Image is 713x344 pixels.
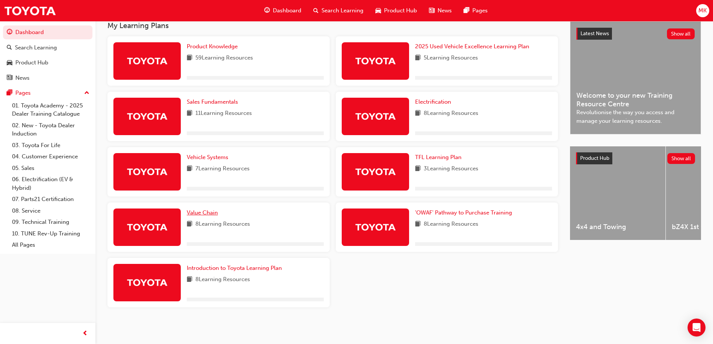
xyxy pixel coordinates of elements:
span: 4x4 and Towing [576,223,659,231]
span: guage-icon [264,6,270,15]
span: book-icon [187,220,192,229]
span: up-icon [84,88,89,98]
a: 01. Toyota Academy - 2025 Dealer Training Catalogue [9,100,92,120]
span: book-icon [415,109,421,118]
a: news-iconNews [423,3,458,18]
span: 3 Learning Resources [424,164,478,174]
span: Sales Fundamentals [187,98,238,105]
a: 'OWAF' Pathway to Purchase Training [415,208,515,217]
span: book-icon [415,164,421,174]
span: Product Hub [384,6,417,15]
a: TFL Learning Plan [415,153,464,162]
div: News [15,74,30,82]
button: Pages [3,86,92,100]
span: News [438,6,452,15]
div: Search Learning [15,43,57,52]
span: 'OWAF' Pathway to Purchase Training [415,209,512,216]
a: All Pages [9,239,92,251]
a: 06. Electrification (EV & Hybrid) [9,174,92,194]
span: 2025 Used Vehicle Excellence Learning Plan [415,43,529,50]
img: Trak [127,165,168,178]
span: 5 Learning Resources [424,54,478,63]
span: 8 Learning Resources [424,220,478,229]
a: 4x4 and Towing [570,146,665,240]
a: Vehicle Systems [187,153,231,162]
a: Sales Fundamentals [187,98,241,106]
a: 03. Toyota For Life [9,140,92,151]
a: 08. Service [9,205,92,217]
span: MK [698,6,707,15]
span: Vehicle Systems [187,154,228,161]
span: Value Chain [187,209,218,216]
span: Welcome to your new Training Resource Centre [576,91,695,108]
span: Product Knowledge [187,43,238,50]
span: 8 Learning Resources [424,109,478,118]
span: TFL Learning Plan [415,154,461,161]
span: book-icon [187,275,192,284]
a: pages-iconPages [458,3,494,18]
img: Trak [127,220,168,234]
img: Trak [127,54,168,67]
a: Introduction to Toyota Learning Plan [187,264,285,273]
span: book-icon [187,54,192,63]
a: 2025 Used Vehicle Excellence Learning Plan [415,42,532,51]
span: pages-icon [7,90,12,97]
img: Trak [127,110,168,123]
span: 7 Learning Resources [195,164,250,174]
h3: My Learning Plans [107,21,558,30]
a: car-iconProduct Hub [369,3,423,18]
span: search-icon [313,6,319,15]
a: Search Learning [3,41,92,55]
a: Value Chain [187,208,221,217]
span: book-icon [415,220,421,229]
button: DashboardSearch LearningProduct HubNews [3,24,92,86]
a: News [3,71,92,85]
span: guage-icon [7,29,12,36]
a: Product HubShow all [576,152,695,164]
span: search-icon [7,45,12,51]
a: Latest NewsShow all [576,28,695,40]
a: Dashboard [3,25,92,39]
img: Trak [355,54,396,67]
span: Latest News [581,30,609,37]
a: 07. Parts21 Certification [9,194,92,205]
span: book-icon [187,164,192,174]
img: Trak [355,220,396,234]
span: 11 Learning Resources [195,109,252,118]
div: Product Hub [15,58,48,67]
span: 8 Learning Resources [195,275,250,284]
a: 05. Sales [9,162,92,174]
a: Latest NewsShow allWelcome to your new Training Resource CentreRevolutionise the way you access a... [570,21,701,134]
a: 04. Customer Experience [9,151,92,162]
span: Revolutionise the way you access and manage your learning resources. [576,108,695,125]
img: Trak [355,110,396,123]
a: guage-iconDashboard [258,3,307,18]
span: 59 Learning Resources [195,54,253,63]
button: Show all [667,153,695,164]
span: 8 Learning Resources [195,220,250,229]
div: Pages [15,89,31,97]
span: car-icon [375,6,381,15]
span: book-icon [415,54,421,63]
a: 09. Technical Training [9,216,92,228]
span: Product Hub [580,155,609,161]
span: news-icon [7,75,12,82]
span: Pages [472,6,488,15]
span: Search Learning [322,6,363,15]
span: car-icon [7,60,12,66]
span: prev-icon [82,329,88,338]
span: pages-icon [464,6,469,15]
span: Introduction to Toyota Learning Plan [187,265,282,271]
a: 10. TUNE Rev-Up Training [9,228,92,240]
img: Trak [4,2,56,19]
img: Trak [355,165,396,178]
span: book-icon [187,109,192,118]
a: Product Knowledge [187,42,241,51]
span: Dashboard [273,6,301,15]
a: Product Hub [3,56,92,70]
a: Electrification [415,98,454,106]
button: Show all [667,28,695,39]
span: news-icon [429,6,435,15]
